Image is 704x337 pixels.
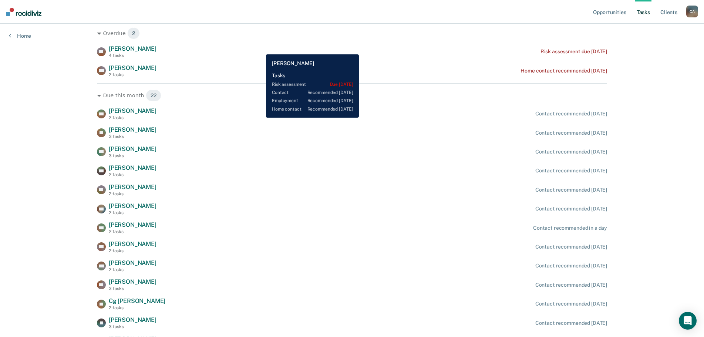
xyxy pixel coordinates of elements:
span: [PERSON_NAME] [109,221,156,228]
div: Contact recommended [DATE] [535,282,607,288]
span: [PERSON_NAME] [109,259,156,266]
div: Contact recommended [DATE] [535,168,607,174]
span: [PERSON_NAME] [109,278,156,285]
div: Contact recommended [DATE] [535,244,607,250]
div: 2 tasks [109,115,156,120]
img: Recidiviz [6,8,41,16]
div: Open Intercom Messenger [679,312,697,330]
div: 2 tasks [109,72,156,77]
div: 2 tasks [109,267,156,272]
div: 2 tasks [109,248,156,253]
div: Contact recommended [DATE] [535,187,607,193]
div: 4 tasks [109,53,156,58]
div: 3 tasks [109,286,156,291]
span: [PERSON_NAME] [109,164,156,171]
div: Due this month 22 [97,90,607,101]
div: 3 tasks [109,324,156,329]
span: [PERSON_NAME] [109,64,156,71]
div: Contact recommended [DATE] [535,149,607,155]
div: Contact recommended [DATE] [535,301,607,307]
span: [PERSON_NAME] [109,107,156,114]
span: 2 [127,27,140,39]
div: 2 tasks [109,305,165,310]
span: [PERSON_NAME] [109,240,156,247]
span: [PERSON_NAME] [109,126,156,133]
span: 22 [146,90,161,101]
div: Risk assessment due [DATE] [540,48,607,55]
div: Contact recommended in a day [533,225,607,231]
div: Contact recommended [DATE] [535,206,607,212]
a: Home [9,33,31,39]
div: 2 tasks [109,210,156,215]
button: CA [686,6,698,17]
div: Home contact recommended [DATE] [521,68,607,74]
span: [PERSON_NAME] [109,45,156,52]
div: C A [686,6,698,17]
span: [PERSON_NAME] [109,183,156,191]
span: [PERSON_NAME] [109,316,156,323]
div: 3 tasks [109,153,156,158]
span: [PERSON_NAME] [109,202,156,209]
div: Contact recommended [DATE] [535,130,607,136]
div: 2 tasks [109,191,156,196]
div: 2 tasks [109,172,156,177]
div: Contact recommended [DATE] [535,111,607,117]
div: Contact recommended [DATE] [535,320,607,326]
div: Contact recommended [DATE] [535,263,607,269]
div: 2 tasks [109,229,156,234]
span: Cg [PERSON_NAME] [109,297,165,304]
div: 3 tasks [109,134,156,139]
div: Overdue 2 [97,27,607,39]
span: [PERSON_NAME] [109,145,156,152]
